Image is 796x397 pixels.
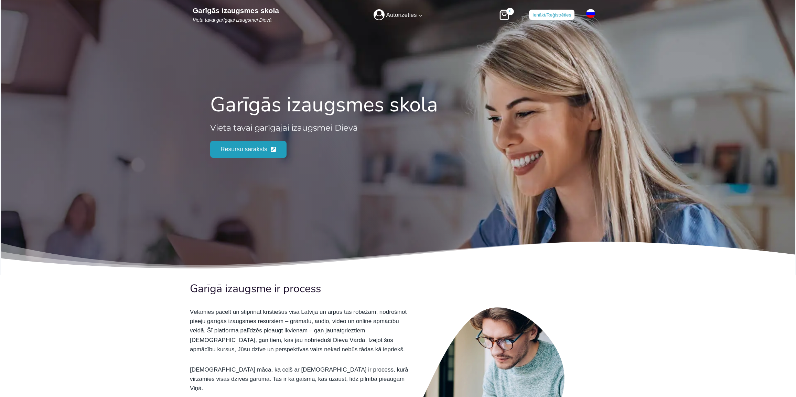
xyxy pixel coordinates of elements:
[385,10,417,20] span: Autorizēties
[210,92,586,117] h2: Garīgās izaugsmes skola
[584,9,598,18] img: Russian
[497,8,515,22] a: Iepirkšanās ratiņi
[210,141,287,157] a: Resursu saraksts
[506,8,514,15] span: 0
[210,122,586,134] h3: Vieta tavai garīgajai izaugsmei Dievā
[193,17,279,24] p: Vieta tavai garīgajai izaugsmei Dievā
[374,6,423,24] nav: Account Menu
[418,13,423,18] span: Expand child menu
[220,144,267,154] span: Resursu saraksts
[374,6,423,24] a: Autorizēties
[190,365,409,393] p: [DEMOGRAPHIC_DATA] māca, ka ceļš ar [DEMOGRAPHIC_DATA] ir process, kurā virzāmies visas dzīves ga...
[193,6,279,24] a: Garīgās izaugsmes skolaVieta tavai garīgajai izaugsmei Dievā
[193,6,279,15] p: Garīgās izaugsmes skola
[190,307,409,354] p: Vēlamies pacelt un stiprināt kristiešus visā Latvijā un ārpus tās robežām, nodrošinot pieeju garī...
[190,275,409,297] h1: Garīgā izaugsme ir process
[529,10,574,20] a: Ienākt/Reģistrēties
